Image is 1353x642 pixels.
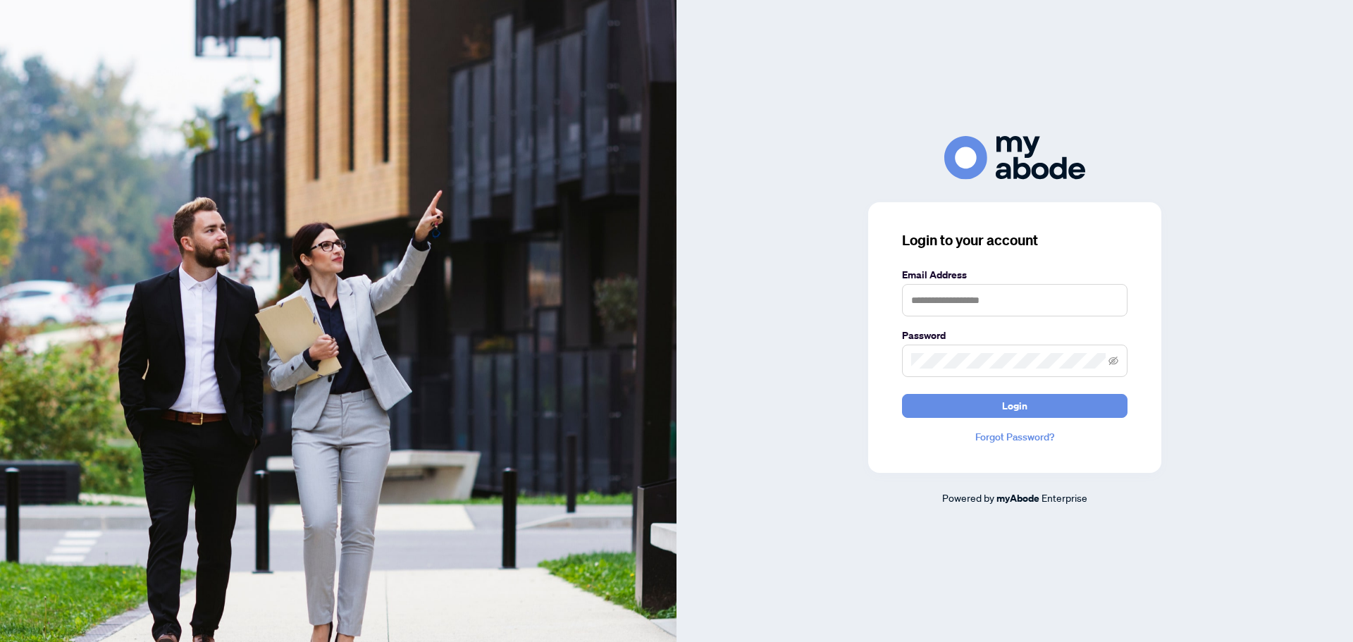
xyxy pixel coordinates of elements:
[902,328,1127,343] label: Password
[942,491,994,504] span: Powered by
[902,267,1127,283] label: Email Address
[1042,491,1087,504] span: Enterprise
[996,490,1039,506] a: myAbode
[902,429,1127,445] a: Forgot Password?
[1002,395,1027,417] span: Login
[944,136,1085,179] img: ma-logo
[902,394,1127,418] button: Login
[1108,356,1118,366] span: eye-invisible
[902,230,1127,250] h3: Login to your account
